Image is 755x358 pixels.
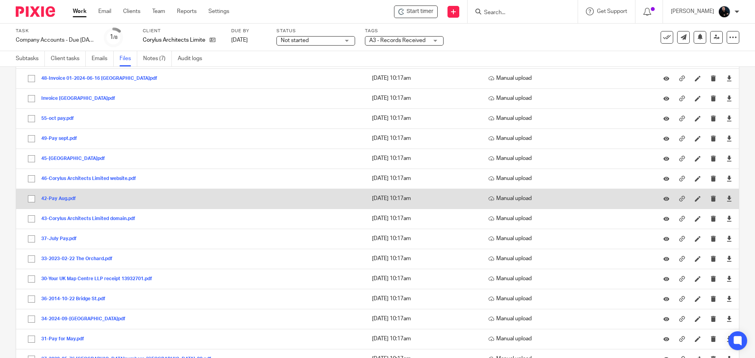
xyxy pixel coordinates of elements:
[488,94,648,102] p: Manual upload
[726,174,732,182] a: Download
[726,154,732,162] a: Download
[726,295,732,303] a: Download
[372,335,477,343] p: [DATE] 10:17am
[16,36,94,44] div: Company Accounts - Due 1st May 2023 Onwards
[41,256,118,262] button: 33-2023-02-22 The Orchard.pdf
[372,74,477,82] p: [DATE] 10:17am
[24,71,39,86] input: Select
[24,292,39,307] input: Select
[488,134,648,142] p: Manual upload
[488,315,648,323] p: Manual upload
[488,74,648,82] p: Manual upload
[372,215,477,222] p: [DATE] 10:17am
[372,295,477,303] p: [DATE] 10:17am
[113,35,118,40] small: /8
[488,215,648,222] p: Manual upload
[671,7,714,15] p: [PERSON_NAME]
[726,235,732,242] a: Download
[726,215,732,222] a: Download
[177,7,197,15] a: Reports
[483,9,554,17] input: Search
[24,252,39,266] input: Select
[208,7,229,15] a: Settings
[16,51,45,66] a: Subtasks
[372,255,477,263] p: [DATE] 10:17am
[16,36,94,44] div: Company Accounts - Due [DATE] Onwards
[726,94,732,102] a: Download
[51,51,86,66] a: Client tasks
[143,28,221,34] label: Client
[143,51,172,66] a: Notes (7)
[24,111,39,126] input: Select
[24,151,39,166] input: Select
[41,76,163,81] button: 48-Invoice 01-2024-06-16 [GEOGRAPHIC_DATA]pdf
[365,28,444,34] label: Tags
[41,96,121,101] button: Invoice [GEOGRAPHIC_DATA]pdf
[73,7,87,15] a: Work
[488,195,648,202] p: Manual upload
[394,6,438,18] div: Corylus Architects Limited - Company Accounts - Due 1st May 2023 Onwards
[24,211,39,226] input: Select
[24,332,39,347] input: Select
[41,336,90,342] button: 31-Pay for May.pdf
[24,191,39,206] input: Select
[372,114,477,122] p: [DATE] 10:17am
[120,51,137,66] a: Files
[372,134,477,142] p: [DATE] 10:17am
[726,114,732,122] a: Download
[281,38,309,43] span: Not started
[488,174,648,182] p: Manual upload
[110,33,118,42] div: 1
[488,295,648,303] p: Manual upload
[41,196,82,202] button: 42-Pay Aug.pdf
[123,7,140,15] a: Clients
[41,296,111,302] button: 36-2014-10-22 Bridge St.pdf
[488,335,648,343] p: Manual upload
[488,275,648,283] p: Manual upload
[407,7,433,16] span: Start timer
[726,195,732,202] a: Download
[178,51,208,66] a: Audit logs
[41,276,158,282] button: 30-Your UK Map Centre LLP receipt 13932701.pdf
[369,38,425,43] span: A3 - Records Received
[41,116,80,121] button: 55-oct pay.pdf
[726,255,732,263] a: Download
[372,174,477,182] p: [DATE] 10:17am
[231,37,248,43] span: [DATE]
[726,275,732,283] a: Download
[41,236,83,242] button: 37-July Pay.pdf
[16,6,55,17] img: Pixie
[372,235,477,242] p: [DATE] 10:17am
[726,335,732,343] a: Download
[41,216,141,222] button: 43-Corylus Architects Limited domain.pdf
[41,316,131,322] button: 34-2024-09-[GEOGRAPHIC_DATA]pdf
[152,7,165,15] a: Team
[372,315,477,323] p: [DATE] 10:17am
[41,136,83,141] button: 49-Pay sept.pdf
[372,275,477,283] p: [DATE] 10:17am
[726,134,732,142] a: Download
[372,195,477,202] p: [DATE] 10:17am
[718,6,731,18] img: Headshots%20accounting4everything_Poppy%20Jakes%20Photography-2203.jpg
[488,235,648,242] p: Manual upload
[231,28,267,34] label: Due by
[726,74,732,82] a: Download
[372,94,477,102] p: [DATE] 10:17am
[16,28,94,34] label: Task
[24,312,39,327] input: Select
[597,9,627,14] span: Get Support
[372,154,477,162] p: [DATE] 10:17am
[488,154,648,162] p: Manual upload
[24,231,39,246] input: Select
[143,36,206,44] p: Corylus Architects Limited
[488,255,648,263] p: Manual upload
[98,7,111,15] a: Email
[726,315,732,323] a: Download
[41,156,111,162] button: 45-[GEOGRAPHIC_DATA]pdf
[24,91,39,106] input: Select
[276,28,355,34] label: Status
[92,51,114,66] a: Emails
[24,131,39,146] input: Select
[41,176,142,182] button: 46-Corylus Architects Limited website.pdf
[24,171,39,186] input: Select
